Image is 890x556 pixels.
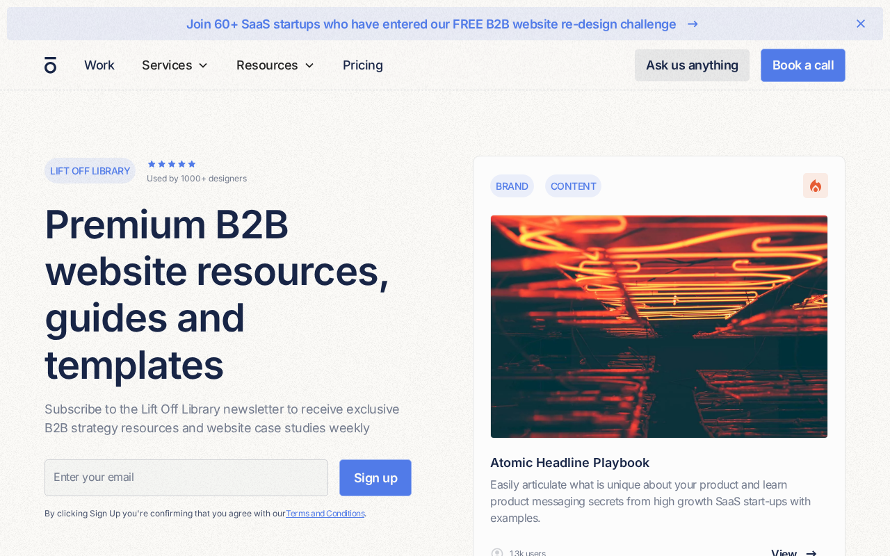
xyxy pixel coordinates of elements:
[142,56,192,74] div: Services
[51,13,839,35] a: Join 60+ SaaS startups who have entered our FREE B2B website re-design challenge
[44,56,56,74] a: home
[136,40,214,90] div: Services
[490,476,828,526] p: Easily articulate what is unique about your product and learn product messaging secrets from high...
[635,49,750,81] a: Ask us anything
[286,508,364,518] a: Terms and Conditions
[44,400,417,437] p: Subscribe to the Lift Off Library newsletter to receive exclusive B2B strategy resources and webs...
[44,202,417,389] h1: Premium B2B website resources, guides and templates
[147,172,247,185] div: Used by 1000+ designers
[337,51,389,79] a: Pricing
[44,459,328,496] input: Enter your email
[490,455,828,471] h2: Atomic Headline Playbook
[79,51,120,79] a: Work
[50,163,130,178] p: Lift off library
[44,459,412,496] form: Subscribe Form
[761,49,846,82] a: Book a call
[44,507,412,520] div: By clicking Sign Up you're confirming that you agree with our .
[186,15,676,33] div: Join 60+ SaaS startups who have entered our FREE B2B website re-design challenge
[231,40,321,90] div: Resources
[339,459,412,496] input: Sign up
[236,56,298,74] div: Resources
